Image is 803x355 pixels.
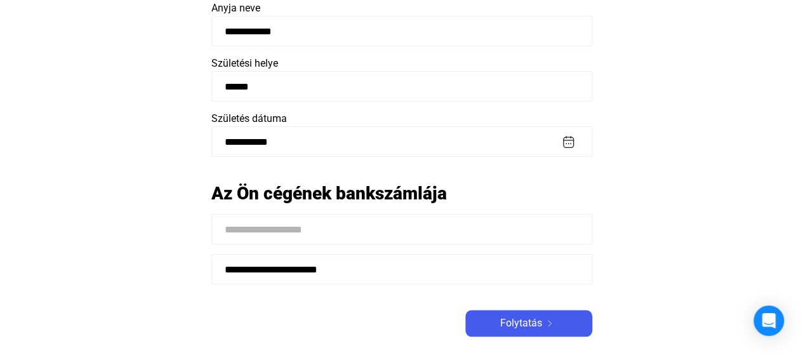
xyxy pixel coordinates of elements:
[465,310,592,337] button: Folytatásarrow-right-white
[753,305,784,336] div: Open Intercom Messenger
[561,134,576,150] button: calendar
[542,320,557,326] img: arrow-right-white
[211,2,260,14] span: Anyja neve
[211,182,592,204] h2: Az Ön cégének bankszámlája
[562,135,575,149] img: calendar
[211,57,278,69] span: Születési helye
[500,316,542,331] span: Folytatás
[211,112,287,124] span: Születés dátuma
